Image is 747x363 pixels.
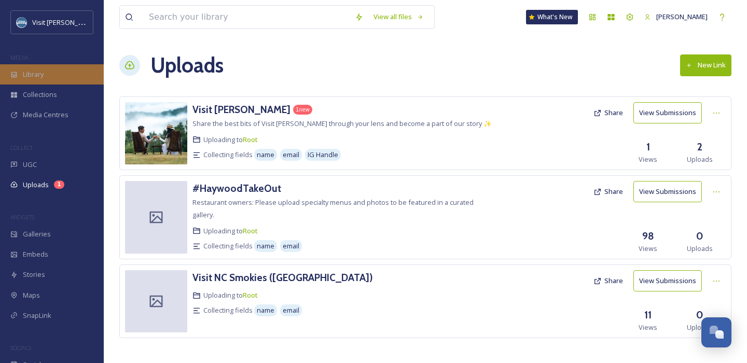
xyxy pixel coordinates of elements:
[588,181,628,202] button: Share
[687,244,713,254] span: Uploads
[696,308,703,323] h3: 0
[283,241,299,251] span: email
[10,213,34,221] span: WIDGETS
[687,155,713,164] span: Uploads
[23,180,49,190] span: Uploads
[701,317,731,347] button: Open Chat
[23,290,40,300] span: Maps
[54,180,64,189] div: 1
[639,323,657,332] span: Views
[257,150,274,160] span: name
[23,160,37,170] span: UGC
[192,270,373,285] a: Visit NC Smokies ([GEOGRAPHIC_DATA])
[293,105,312,115] div: 1 new
[150,50,224,81] a: Uploads
[10,144,33,151] span: COLLECT
[243,290,258,300] a: Root
[23,69,44,79] span: Library
[192,102,290,117] a: Visit [PERSON_NAME]
[639,155,657,164] span: Views
[192,181,281,196] a: #HaywoodTakeOut
[10,53,29,61] span: MEDIA
[639,244,657,254] span: Views
[203,290,258,300] span: Uploading to
[642,229,654,244] h3: 98
[23,90,57,100] span: Collections
[257,305,274,315] span: name
[368,7,429,27] a: View all files
[633,270,702,291] button: View Submissions
[644,308,652,323] h3: 11
[192,271,373,284] h3: Visit NC Smokies ([GEOGRAPHIC_DATA])
[588,271,628,291] button: Share
[243,135,258,144] a: Root
[308,150,338,160] span: IG Handle
[23,311,51,320] span: SnapLink
[192,119,492,128] span: Share the best bits of Visit [PERSON_NAME] through your lens and become a part of our story ✨
[32,17,98,27] span: Visit [PERSON_NAME]
[257,241,274,251] span: name
[23,249,48,259] span: Embeds
[588,103,628,123] button: Share
[203,135,258,145] span: Uploading to
[243,226,258,235] a: Root
[639,7,713,27] a: [PERSON_NAME]
[17,17,27,27] img: images.png
[633,270,707,291] a: View Submissions
[697,139,702,155] h3: 2
[633,181,702,202] button: View Submissions
[646,139,650,155] h3: 1
[192,103,290,116] h3: Visit [PERSON_NAME]
[633,181,707,202] a: View Submissions
[203,305,253,315] span: Collecting fields
[203,226,258,236] span: Uploading to
[680,54,731,76] button: New Link
[633,102,707,123] a: View Submissions
[526,10,578,24] a: What's New
[656,12,708,21] span: [PERSON_NAME]
[203,241,253,251] span: Collecting fields
[23,270,45,280] span: Stories
[10,344,31,352] span: SOCIALS
[203,150,253,160] span: Collecting fields
[696,229,703,244] h3: 0
[23,229,51,239] span: Galleries
[144,6,350,29] input: Search your library
[633,102,702,123] button: View Submissions
[283,150,299,160] span: email
[192,182,281,194] h3: #HaywoodTakeOut
[125,102,187,164] img: f3b9a8c5-ddcb-4684-b83b-8af9127b3a01.jpg
[687,323,713,332] span: Uploads
[283,305,299,315] span: email
[23,110,68,120] span: Media Centres
[192,198,474,219] span: Restaurant owners: Please upload specialty menus and photos to be featured in a curated gallery.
